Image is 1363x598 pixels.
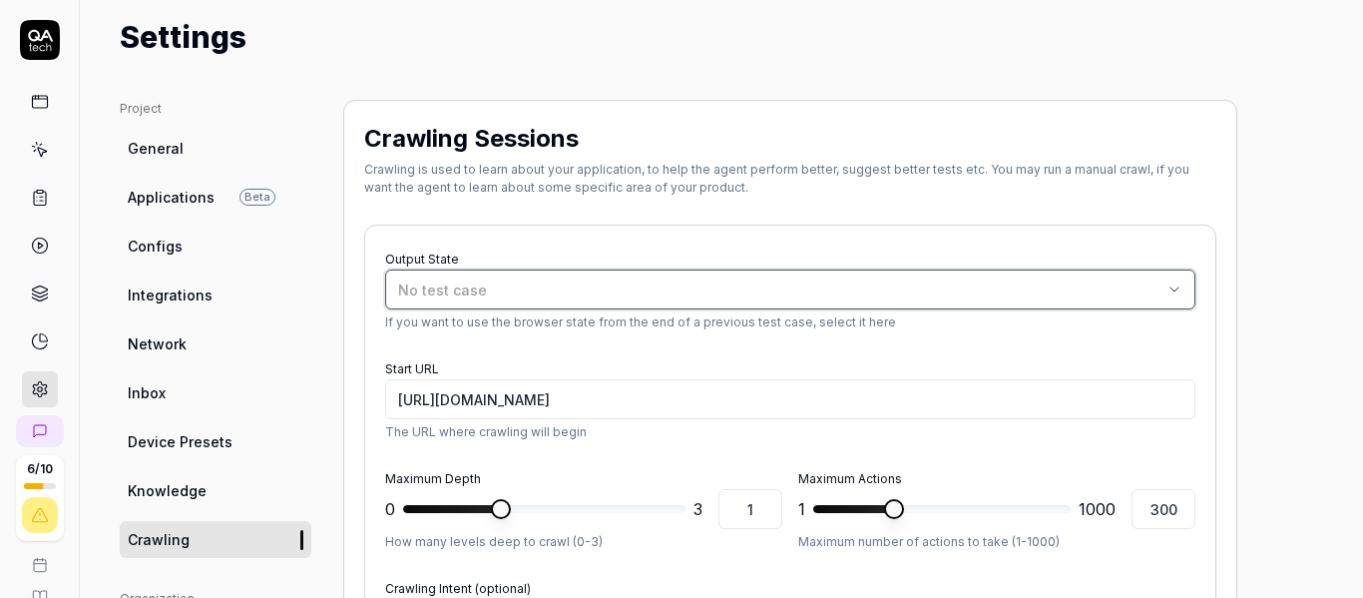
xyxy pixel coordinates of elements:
span: 1000 [1079,497,1116,521]
a: Knowledge [120,472,311,509]
span: Knowledge [128,480,207,501]
a: Configs [120,228,311,265]
a: Device Presets [120,423,311,460]
a: Book a call with us [8,541,71,573]
button: No test case [385,270,1195,309]
span: Network [128,333,187,354]
p: How many levels deep to crawl (0-3) [385,533,782,551]
h1: Settings [120,15,246,60]
span: Configs [128,236,183,257]
label: Maximum Depth [385,471,481,486]
span: Inbox [128,382,166,403]
span: Beta [239,189,275,206]
span: No test case [398,282,487,299]
p: If you want to use the browser state from the end of a previous test case, select it here [385,313,1195,331]
h2: Crawling Sessions [364,121,579,157]
span: Integrations [128,285,213,305]
a: ApplicationsBeta [120,179,311,216]
span: Applications [128,187,215,208]
div: Project [120,100,311,118]
label: Maximum Actions [798,471,902,486]
span: 0 [385,497,395,521]
a: New conversation [16,415,64,447]
label: Start URL [385,361,439,376]
p: The URL where crawling will begin [385,423,1195,441]
label: Crawling Intent (optional) [385,581,531,596]
a: General [120,130,311,167]
label: Output State [385,252,459,267]
p: Maximum number of actions to take (1-1000) [798,533,1195,551]
span: 6 / 10 [27,463,53,475]
span: 1 [798,497,805,521]
span: Device Presets [128,431,232,452]
a: Integrations [120,277,311,313]
span: General [128,138,184,159]
input: https://staging.goaonline.gov.in/ [385,379,1195,419]
a: Inbox [120,374,311,411]
span: 3 [693,497,702,521]
span: Crawling [128,529,190,550]
a: Crawling [120,521,311,558]
a: Network [120,325,311,362]
div: Crawling is used to learn about your application, to help the agent perform better, suggest bette... [364,161,1216,197]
